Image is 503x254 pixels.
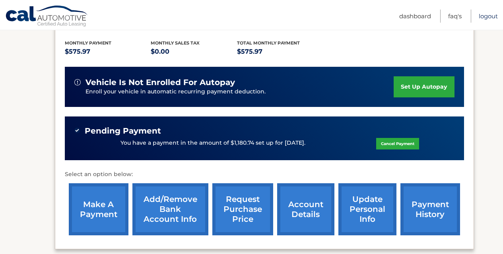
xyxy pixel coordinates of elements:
[132,183,208,235] a: Add/Remove bank account info
[65,170,464,179] p: Select an option below:
[394,76,454,97] a: set up autopay
[479,10,498,23] a: Logout
[69,183,128,235] a: make a payment
[448,10,462,23] a: FAQ's
[65,40,111,46] span: Monthly Payment
[399,10,431,23] a: Dashboard
[212,183,273,235] a: request purchase price
[74,128,80,133] img: check-green.svg
[376,138,419,149] a: Cancel Payment
[277,183,334,235] a: account details
[5,5,89,28] a: Cal Automotive
[65,46,151,57] p: $575.97
[338,183,396,235] a: update personal info
[120,139,305,147] p: You have a payment in the amount of $1,180.74 set up for [DATE].
[400,183,460,235] a: payment history
[85,87,394,96] p: Enroll your vehicle in automatic recurring payment deduction.
[85,126,161,136] span: Pending Payment
[74,79,81,85] img: alert-white.svg
[151,46,237,57] p: $0.00
[85,78,235,87] span: vehicle is not enrolled for autopay
[151,40,200,46] span: Monthly sales Tax
[237,40,300,46] span: Total Monthly Payment
[237,46,323,57] p: $575.97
